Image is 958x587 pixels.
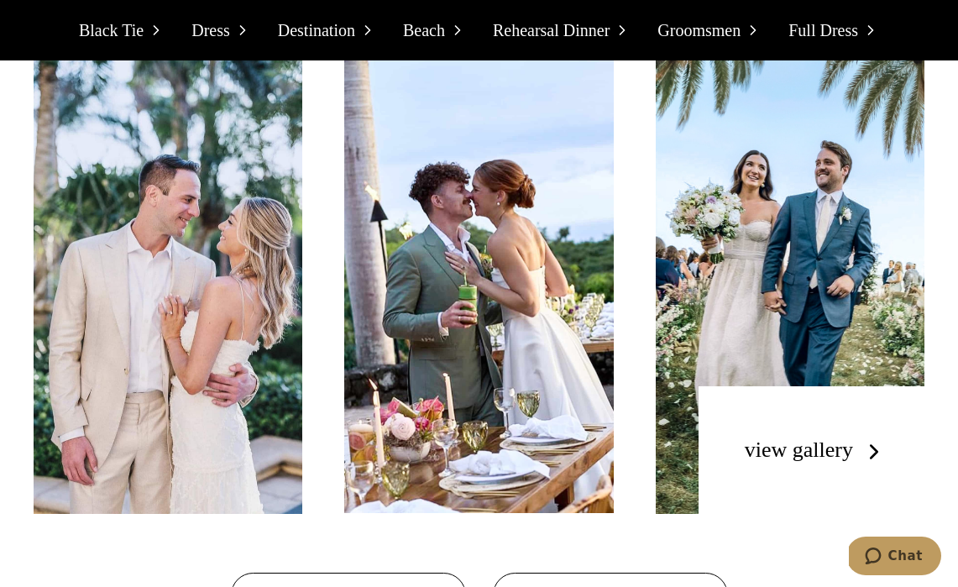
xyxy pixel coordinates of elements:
img: Groom and bride on beach looking at each other. Groom in off white custom made linen suit, bride ... [34,27,302,513]
span: Dress [191,17,230,44]
span: Destination [278,17,355,44]
span: Black Tie [79,17,144,44]
img: Bride and groom getting ready to kiss. Groom in light green bespoke wedding suit. Bride in weddin... [344,27,613,513]
span: Beach [403,17,445,44]
img: Bride and groom on beach holding hands. Groom in postman blue Zegna custom suit, bride in low cut... [656,27,924,513]
iframe: To enrich screen reader interactions, please activate Accessibility in Grammarly extension settings [849,537,941,579]
span: Groomsmen [657,17,741,44]
a: view gallery [745,438,887,462]
span: Full Dress [788,17,858,44]
span: Rehearsal Dinner [493,17,610,44]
